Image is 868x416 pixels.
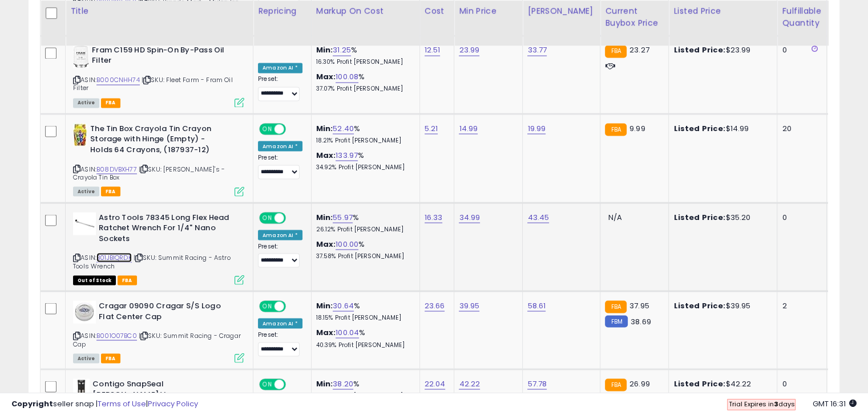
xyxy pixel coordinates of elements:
div: $42.22 [673,378,768,389]
span: ON [260,213,274,222]
div: Preset: [258,242,302,268]
p: 34.92% Profit [PERSON_NAME] [316,163,411,171]
div: seller snap | | [11,399,198,410]
span: All listings currently available for purchase on Amazon [73,186,99,196]
a: B000CNHH74 [96,75,140,85]
div: % [316,239,411,260]
div: Current Buybox Price [605,5,664,29]
img: 21BkVa-37LL._SL40_.jpg [73,212,96,235]
a: B01JBIQRDK [96,252,132,262]
small: FBA [605,123,626,136]
b: Astro Tools 78345 Long Flex Head Ratchet Wrench For 1/4" Nano Sockets [99,212,237,247]
span: FBA [101,98,120,108]
img: 51ud3wgXVtL._SL40_.jpg [73,123,87,146]
b: Listed Price: [673,44,725,55]
span: | SKU: Summit Racing - Astro Tools Wrench [73,252,231,270]
b: Listed Price: [673,123,725,133]
b: Min: [316,211,333,222]
a: 39.95 [459,300,479,311]
a: 14.99 [459,123,478,134]
div: Listed Price [673,5,772,17]
div: Cost [425,5,450,17]
span: OFF [284,124,302,133]
div: ASIN: [73,45,244,106]
div: 2 [782,300,817,311]
div: $14.99 [673,123,768,133]
span: 23.27 [629,44,649,55]
b: Max: [316,327,336,337]
div: % [316,150,411,171]
a: 23.99 [459,44,479,56]
div: 0 [782,212,817,222]
div: Amazon AI * [258,63,302,73]
div: [PERSON_NAME] [527,5,595,17]
a: 58.61 [527,300,546,311]
a: B08DVBXH77 [96,164,137,174]
p: 16.30% Profit [PERSON_NAME] [316,58,411,66]
div: $39.95 [673,300,768,311]
span: 26.99 [629,378,650,389]
p: 18.21% Profit [PERSON_NAME] [316,136,411,144]
span: OFF [284,301,302,311]
b: Min: [316,123,333,133]
a: 34.99 [459,211,480,223]
div: Amazon AI * [258,230,302,240]
span: All listings currently available for purchase on Amazon [73,98,99,108]
div: ASIN: [73,123,244,195]
a: Terms of Use [98,398,146,409]
img: 4120sv0yQ-L._SL40_.jpg [73,45,89,68]
span: ON [260,380,274,389]
b: Fram C159 HD Spin-On By-Pass Oil Filter [92,45,231,69]
small: FBA [605,300,626,313]
a: 55.97 [333,211,353,223]
span: FBA [118,275,137,285]
a: 100.00 [336,238,358,250]
div: % [316,45,411,66]
div: 0 [782,378,817,389]
b: Max: [316,149,336,160]
span: OFF [284,213,302,222]
div: Preset: [258,75,302,101]
b: 3 [773,399,778,409]
a: 133.97 [336,149,358,161]
span: Trial Expires in days [728,399,794,409]
div: % [316,378,411,399]
a: 100.08 [336,71,358,83]
p: 37.58% Profit [PERSON_NAME] [316,252,411,260]
div: $23.99 [673,45,768,55]
b: Listed Price: [673,378,725,389]
a: 5.21 [425,123,438,134]
div: Markup on Cost [316,5,415,17]
a: 52.40 [333,123,354,134]
b: The Tin Box Crayola Tin Crayon Storage with Hinge (Empty) - Holds 64 Crayons, (187937-12) [90,123,229,158]
a: 23.66 [425,300,445,311]
span: ON [260,124,274,133]
a: 30.64 [333,300,354,311]
span: | SKU: Fleet Farm - Fram Oil Filter [73,75,233,92]
div: Preset: [258,331,302,356]
span: All listings that are currently out of stock and unavailable for purchase on Amazon [73,275,116,285]
span: FBA [101,186,120,196]
a: 57.78 [527,378,547,389]
b: Min: [316,378,333,389]
span: ON [260,301,274,311]
div: Amazon AI * [258,318,302,328]
div: 20 [782,123,817,133]
b: Min: [316,300,333,311]
a: 19.99 [527,123,546,134]
p: 37.07% Profit [PERSON_NAME] [316,85,411,93]
span: 9.99 [629,123,645,133]
a: 16.33 [425,211,443,223]
a: 43.45 [527,211,549,223]
span: 37.95 [629,300,649,311]
p: 26.12% Profit [PERSON_NAME] [316,225,411,233]
span: 38.69 [631,316,651,327]
div: ASIN: [73,300,244,361]
a: 22.04 [425,378,446,389]
span: N/A [608,211,621,222]
span: | SKU: Summit Racing - Cragar Cap [73,331,241,348]
a: 42.22 [459,378,480,389]
small: FBM [605,315,627,327]
small: FBA [605,45,626,58]
div: % [316,72,411,93]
